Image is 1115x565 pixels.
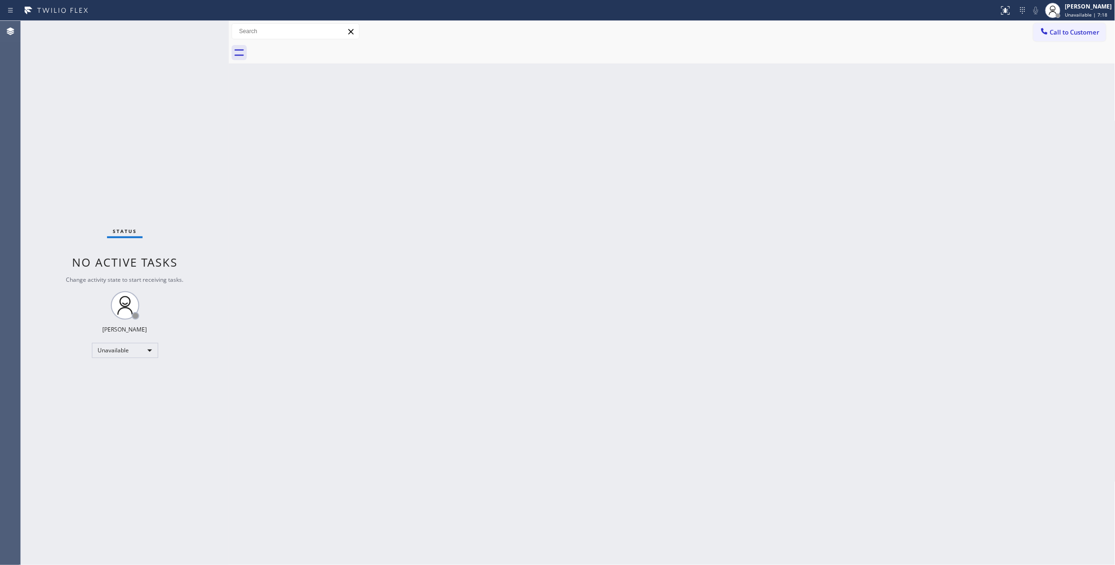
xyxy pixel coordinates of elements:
[92,343,158,358] div: Unavailable
[72,254,178,270] span: No active tasks
[1034,23,1106,41] button: Call to Customer
[1065,11,1108,18] span: Unavailable | 7:18
[113,228,137,234] span: Status
[1050,28,1100,36] span: Call to Customer
[66,276,184,284] span: Change activity state to start receiving tasks.
[1029,4,1043,17] button: Mute
[232,24,359,39] input: Search
[1065,2,1112,10] div: [PERSON_NAME]
[103,325,147,333] div: [PERSON_NAME]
